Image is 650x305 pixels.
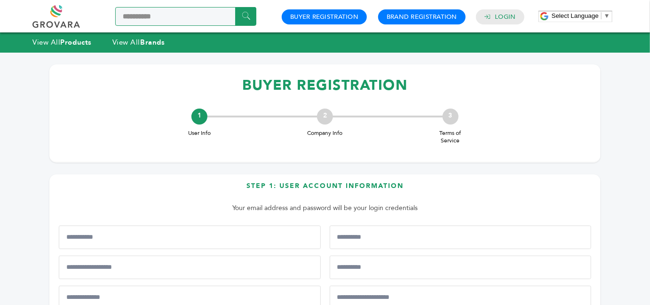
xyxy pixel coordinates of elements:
input: First Name* [59,226,321,249]
a: Buyer Registration [290,13,358,21]
input: Job Title* [330,256,592,279]
div: 3 [443,109,459,125]
div: 1 [191,109,207,125]
input: Last Name* [330,226,592,249]
strong: Products [60,38,91,47]
span: User Info [181,129,218,137]
input: Mobile Phone Number [59,256,321,279]
strong: Brands [140,38,165,47]
span: Terms of Service [432,129,469,145]
a: View AllProducts [32,38,92,47]
a: Select Language​ [552,12,610,19]
span: Select Language [552,12,599,19]
h3: Step 1: User Account Information [59,181,591,198]
div: 2 [317,109,333,125]
p: Your email address and password will be your login credentials [63,203,587,214]
span: ▼ [604,12,610,19]
h1: BUYER REGISTRATION [59,71,591,99]
a: View AllBrands [112,38,165,47]
input: Search a product or brand... [115,7,256,26]
span: Company Info [306,129,344,137]
a: Brand Registration [387,13,457,21]
a: Login [495,13,516,21]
